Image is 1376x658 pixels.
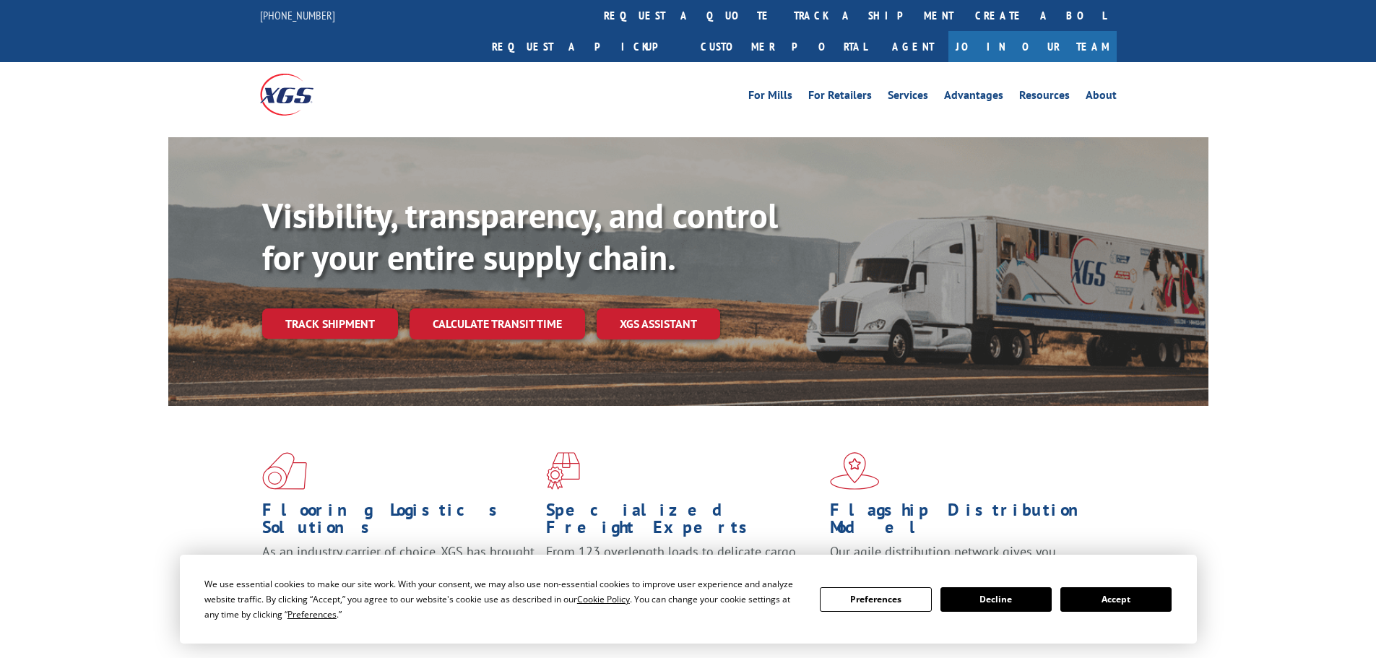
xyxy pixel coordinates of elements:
[690,31,878,62] a: Customer Portal
[1086,90,1117,105] a: About
[1019,90,1070,105] a: Resources
[577,593,630,605] span: Cookie Policy
[262,452,307,490] img: xgs-icon-total-supply-chain-intelligence-red
[948,31,1117,62] a: Join Our Team
[262,543,535,594] span: As an industry carrier of choice, XGS has brought innovation and dedication to flooring logistics...
[597,308,720,339] a: XGS ASSISTANT
[820,587,931,612] button: Preferences
[878,31,948,62] a: Agent
[1060,587,1172,612] button: Accept
[260,8,335,22] a: [PHONE_NUMBER]
[546,543,819,607] p: From 123 overlength loads to delicate cargo, our experienced staff knows the best way to move you...
[808,90,872,105] a: For Retailers
[262,308,398,339] a: Track shipment
[204,576,802,622] div: We use essential cookies to make our site work. With your consent, we may also use non-essential ...
[287,608,337,620] span: Preferences
[262,193,778,280] b: Visibility, transparency, and control for your entire supply chain.
[262,501,535,543] h1: Flooring Logistics Solutions
[944,90,1003,105] a: Advantages
[410,308,585,339] a: Calculate transit time
[180,555,1197,644] div: Cookie Consent Prompt
[940,587,1052,612] button: Decline
[481,31,690,62] a: Request a pickup
[830,501,1103,543] h1: Flagship Distribution Model
[546,452,580,490] img: xgs-icon-focused-on-flooring-red
[546,501,819,543] h1: Specialized Freight Experts
[888,90,928,105] a: Services
[830,543,1096,577] span: Our agile distribution network gives you nationwide inventory management on demand.
[830,452,880,490] img: xgs-icon-flagship-distribution-model-red
[748,90,792,105] a: For Mills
